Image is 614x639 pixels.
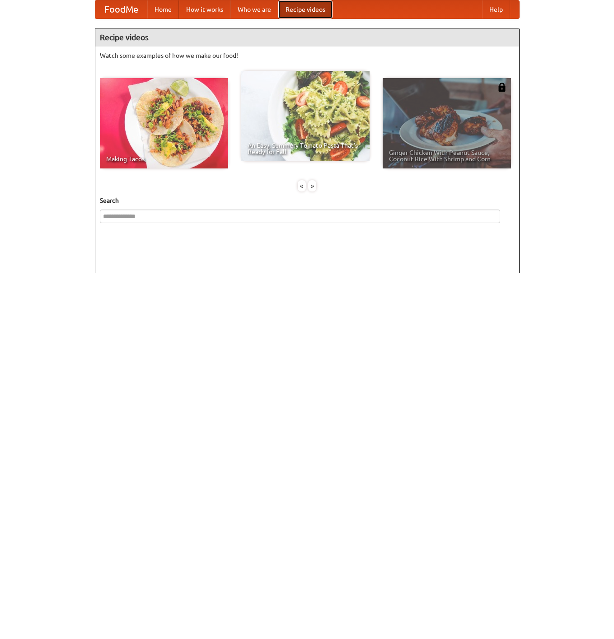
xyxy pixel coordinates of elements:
a: How it works [179,0,230,19]
a: Making Tacos [100,78,228,168]
a: Home [147,0,179,19]
p: Watch some examples of how we make our food! [100,51,515,60]
span: Making Tacos [106,156,222,162]
h4: Recipe videos [95,28,519,47]
h5: Search [100,196,515,205]
img: 483408.png [497,83,506,92]
a: FoodMe [95,0,147,19]
a: An Easy, Summery Tomato Pasta That's Ready for Fall [241,71,370,161]
a: Who we are [230,0,278,19]
span: An Easy, Summery Tomato Pasta That's Ready for Fall [248,142,363,155]
a: Help [482,0,510,19]
div: « [298,180,306,191]
div: » [308,180,316,191]
a: Recipe videos [278,0,333,19]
